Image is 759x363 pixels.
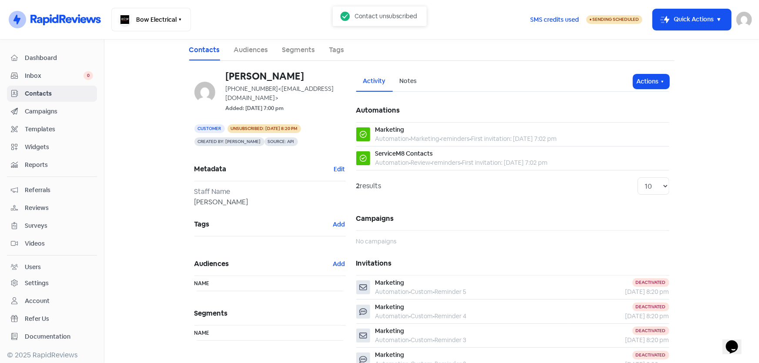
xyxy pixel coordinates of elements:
[375,312,467,321] div: Automation Custom Reminder 4
[194,124,225,133] span: Customer
[189,45,220,55] a: Contacts
[470,135,471,143] b: •
[653,9,731,30] button: Quick Actions
[7,236,97,252] a: Videos
[7,218,97,234] a: Surveys
[592,17,639,22] span: Sending Scheduled
[7,103,97,120] a: Campaigns
[7,139,97,155] a: Widgets
[632,303,669,311] div: Deactivated
[25,221,93,230] span: Surveys
[409,288,411,296] b: •
[7,50,97,66] a: Dashboard
[433,312,435,320] b: •
[356,99,669,122] h5: Automations
[234,45,268,55] a: Audiences
[375,287,467,296] div: Automation Custom Reminder 5
[264,137,298,146] span: Source: API
[632,351,669,360] div: Deactivated
[400,77,417,86] div: Notes
[282,45,315,55] a: Segments
[411,135,440,143] span: Marketing
[7,350,97,360] div: © 2025 RapidReviews
[7,293,97,309] a: Account
[227,124,301,133] span: Unsubscribed: [DATE] 8:20 pm
[25,160,93,170] span: Reports
[25,71,84,80] span: Inbox
[25,296,50,306] div: Account
[375,159,409,167] span: Automation
[194,82,215,103] img: 1904ed2704e83a24025a66c9ab76958a
[194,186,346,197] div: Staff Name
[375,279,405,286] span: Marketing
[194,302,346,325] h5: Segments
[409,135,411,143] b: •
[433,336,435,344] b: •
[356,252,669,275] h5: Invitations
[111,8,191,31] button: Bow Electrical
[409,336,411,344] b: •
[355,11,418,21] div: Contact unsubscribed
[194,326,346,341] th: Name
[736,12,752,27] img: User
[329,45,344,55] a: Tags
[375,149,433,158] div: ServiceM8 Contacts
[577,312,669,321] div: [DATE] 8:20 pm
[25,107,93,116] span: Campaigns
[25,125,93,134] span: Templates
[7,68,97,84] a: Inbox 0
[523,14,586,23] a: SMS credits used
[632,326,669,335] div: Deactivated
[375,303,405,311] span: Marketing
[7,259,97,275] a: Users
[25,186,93,195] span: Referrals
[440,135,441,143] b: •
[25,89,93,98] span: Contacts
[194,137,264,146] span: Created by: [PERSON_NAME]
[375,135,409,143] span: Automation
[411,159,431,167] span: Review
[7,311,97,327] a: Refer Us
[577,287,669,296] div: [DATE] 8:20 pm
[25,203,93,213] span: Reviews
[375,351,405,359] span: Marketing
[333,259,346,269] button: Add
[25,332,93,341] span: Documentation
[356,181,360,190] strong: 2
[194,276,346,291] th: Name
[577,336,669,345] div: [DATE] 8:20 pm
[441,135,470,143] span: reminders
[356,181,381,191] div: results
[432,159,461,167] span: reminders
[7,157,97,173] a: Reports
[194,197,346,207] div: [PERSON_NAME]
[356,237,397,245] span: No campaigns
[7,200,97,216] a: Reviews
[462,159,548,167] span: First invitation: [DATE] 7:02 pm
[461,159,462,167] b: •
[356,207,669,230] h5: Campaigns
[194,163,334,176] span: Metadata
[226,71,346,81] h6: [PERSON_NAME]
[25,314,93,323] span: Refer Us
[722,328,750,354] iframe: chat widget
[375,125,405,134] div: Marketing
[409,312,411,320] b: •
[375,336,467,345] div: Automation Custom Reminder 3
[226,84,346,103] div: [PHONE_NUMBER]
[226,104,284,113] small: Added: [DATE] 7:00 pm
[632,278,669,287] div: Deactivated
[431,159,432,167] b: •
[84,71,93,80] span: 0
[25,263,41,272] div: Users
[25,279,49,288] div: Settings
[530,15,579,24] span: SMS credits used
[7,121,97,137] a: Templates
[7,329,97,345] a: Documentation
[633,74,669,89] button: Actions
[375,327,405,335] span: Marketing
[433,288,435,296] b: •
[586,14,642,25] a: Sending Scheduled
[7,275,97,291] a: Settings
[409,159,411,167] b: •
